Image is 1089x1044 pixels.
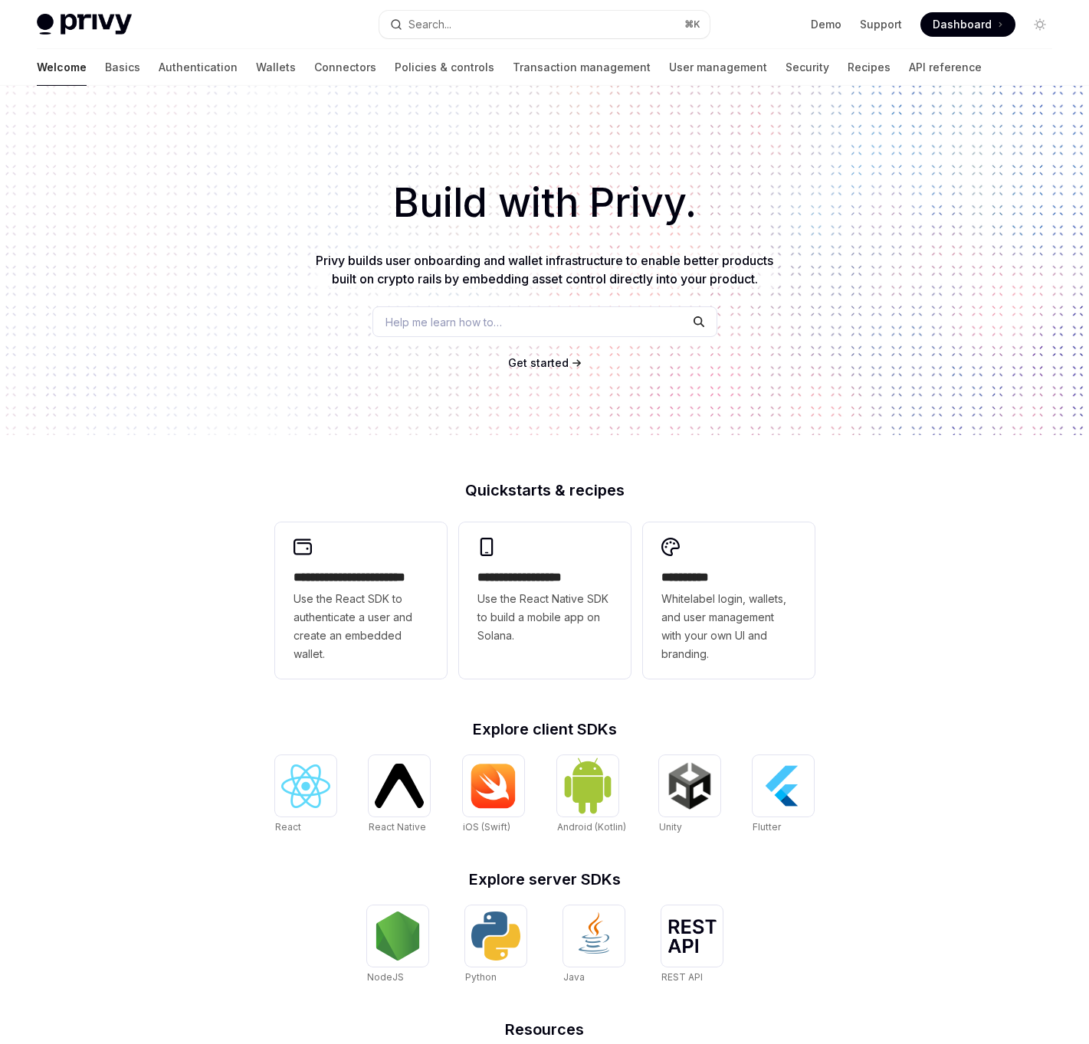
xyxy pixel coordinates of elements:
[684,18,700,31] span: ⌘ K
[37,49,87,86] a: Welcome
[275,755,336,835] a: ReactReact
[659,755,720,835] a: UnityUnity
[275,821,301,833] span: React
[281,764,330,808] img: React
[759,761,808,810] img: Flutter
[508,355,569,371] a: Get started
[643,522,815,679] a: **** *****Whitelabel login, wallets, and user management with your own UI and branding.
[786,49,829,86] a: Security
[465,905,526,985] a: PythonPython
[753,755,814,835] a: FlutterFlutter
[275,1022,815,1037] h2: Resources
[563,905,625,985] a: JavaJava
[256,49,296,86] a: Wallets
[471,911,520,961] img: Python
[668,919,717,953] img: REST API
[661,590,796,663] span: Whitelabel login, wallets, and user management with your own UI and branding.
[569,911,618,961] img: Java
[275,722,815,737] h2: Explore client SDKs
[661,971,703,983] span: REST API
[369,755,430,835] a: React NativeReact Native
[557,755,626,835] a: Android (Kotlin)Android (Kotlin)
[379,11,710,38] button: Search...⌘K
[159,49,238,86] a: Authentication
[314,49,376,86] a: Connectors
[25,173,1064,233] h1: Build with Privy.
[395,49,494,86] a: Policies & controls
[659,821,682,833] span: Unity
[459,522,631,679] a: **** **** **** ***Use the React Native SDK to build a mobile app on Solana.
[753,821,781,833] span: Flutter
[463,821,510,833] span: iOS (Swift)
[513,49,651,86] a: Transaction management
[920,12,1015,37] a: Dashboard
[860,17,902,32] a: Support
[275,872,815,887] h2: Explore server SDKs
[557,821,626,833] span: Android (Kotlin)
[316,253,773,286] span: Privy builds user onboarding and wallet infrastructure to enable better products built on crypto ...
[367,905,428,985] a: NodeJSNodeJS
[848,49,891,86] a: Recipes
[408,15,451,34] div: Search...
[508,356,569,369] span: Get started
[909,49,982,86] a: API reference
[37,14,132,35] img: light logo
[563,971,585,983] span: Java
[373,911,422,961] img: NodeJS
[463,755,524,835] a: iOS (Swift)iOS (Swift)
[811,17,841,32] a: Demo
[385,314,502,330] span: Help me learn how to…
[661,905,723,985] a: REST APIREST API
[275,483,815,498] h2: Quickstarts & recipes
[294,590,428,663] span: Use the React SDK to authenticate a user and create an embedded wallet.
[367,971,404,983] span: NodeJS
[465,971,497,983] span: Python
[933,17,992,32] span: Dashboard
[105,49,140,86] a: Basics
[563,757,612,814] img: Android (Kotlin)
[477,590,612,645] span: Use the React Native SDK to build a mobile app on Solana.
[375,764,424,807] img: React Native
[469,763,518,809] img: iOS (Swift)
[669,49,767,86] a: User management
[1028,12,1052,37] button: Toggle dark mode
[665,761,714,810] img: Unity
[369,821,426,833] span: React Native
